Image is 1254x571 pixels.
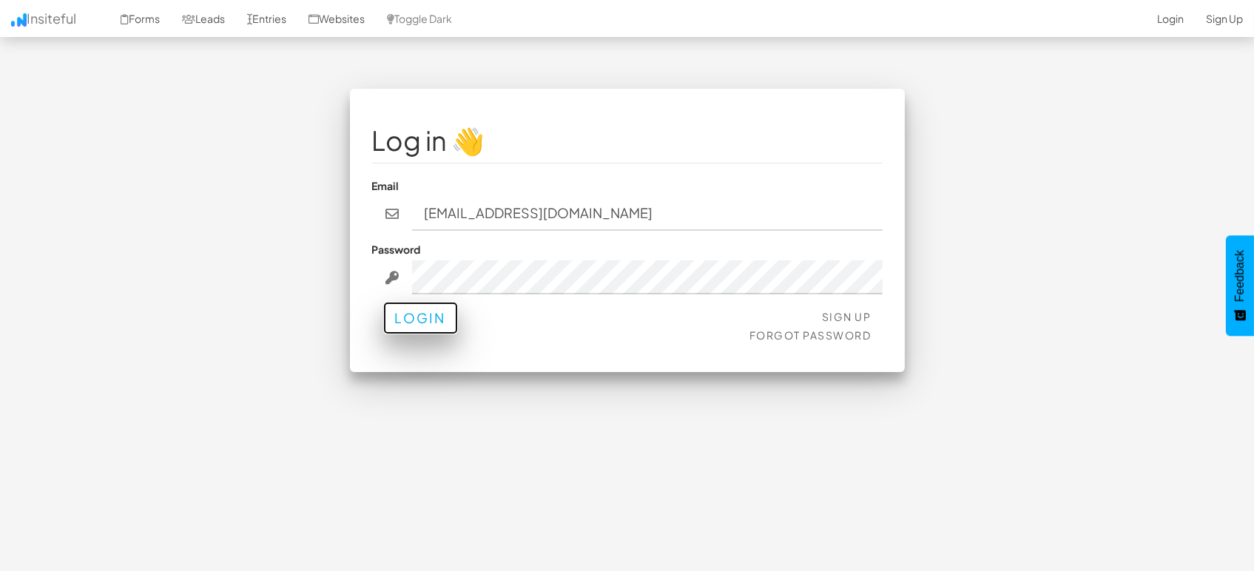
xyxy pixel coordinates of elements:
input: john@doe.com [412,197,883,231]
h1: Log in 👋 [372,126,883,155]
a: Forgot Password [749,328,872,342]
button: Login [383,302,458,334]
span: Feedback [1233,250,1247,302]
button: Feedback - Show survey [1226,235,1254,336]
a: Sign Up [822,310,872,323]
label: Password [372,242,421,257]
img: icon.png [11,13,27,27]
label: Email [372,178,400,193]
